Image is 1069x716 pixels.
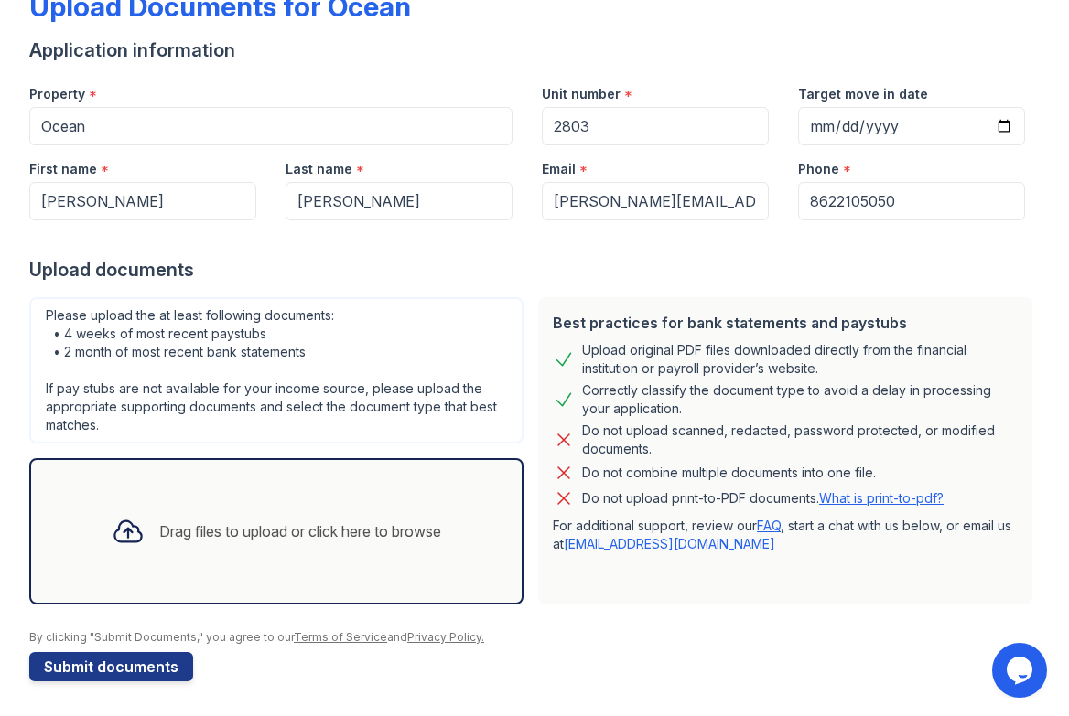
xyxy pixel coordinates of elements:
div: Correctly classify the document type to avoid a delay in processing your application. [582,381,1018,418]
a: Privacy Policy. [407,630,484,644]
label: Target move in date [798,85,928,103]
label: Email [542,160,576,178]
a: FAQ [757,518,781,533]
label: Phone [798,160,839,178]
div: Please upload the at least following documents: • 4 weeks of most recent paystubs • 2 month of mo... [29,297,524,443]
label: Property [29,85,85,103]
a: [EMAIL_ADDRESS][DOMAIN_NAME] [564,536,775,551]
div: Upload documents [29,257,1040,283]
p: Do not upload print-to-PDF documents. [582,489,944,508]
div: Drag files to upload or click here to browse [159,520,441,542]
div: Best practices for bank statements and paystubs [553,312,1018,334]
label: Unit number [542,85,621,103]
label: First name [29,160,97,178]
button: Submit documents [29,652,193,681]
a: Terms of Service [294,630,387,644]
p: For additional support, review our , start a chat with us below, or email us at [553,517,1018,553]
iframe: chat widget [992,643,1051,698]
label: Last name [286,160,352,178]
div: Upload original PDF files downloaded directly from the financial institution or payroll provider’... [582,341,1018,378]
a: What is print-to-pdf? [819,490,944,506]
div: Do not combine multiple documents into one file. [582,462,876,484]
div: Application information [29,37,1040,63]
div: Do not upload scanned, redacted, password protected, or modified documents. [582,422,1018,458]
div: By clicking "Submit Documents," you agree to our and [29,630,1040,645]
